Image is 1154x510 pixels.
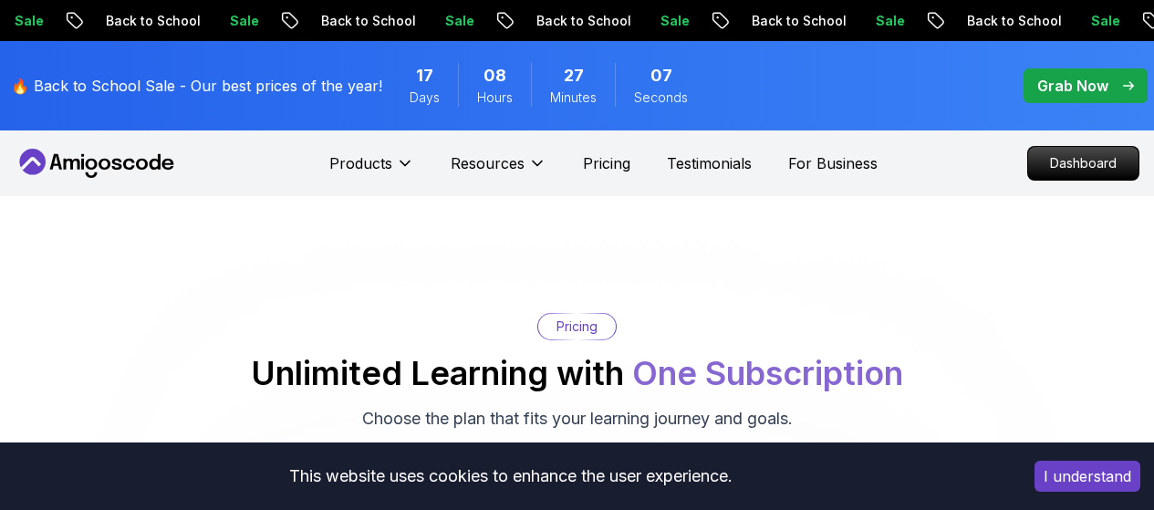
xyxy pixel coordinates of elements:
[632,353,903,393] span: One Subscription
[203,12,262,30] p: Sale
[550,88,597,107] span: Minutes
[725,12,849,30] p: Back to School
[941,12,1065,30] p: Back to School
[477,88,513,107] span: Hours
[556,317,598,336] p: Pricing
[1027,146,1139,181] a: Dashboard
[483,63,506,88] span: 8 Hours
[634,12,692,30] p: Sale
[667,152,752,174] a: Testimonials
[416,63,433,88] span: 17 Days
[329,152,392,174] p: Products
[634,88,688,107] span: Seconds
[583,152,630,174] a: Pricing
[1037,75,1108,97] p: Grab Now
[788,152,878,174] a: For Business
[362,406,793,432] p: Choose the plan that fits your learning journey and goals.
[510,12,634,30] p: Back to School
[11,75,382,97] p: 🔥 Back to School Sale - Our best prices of the year!
[79,12,203,30] p: Back to School
[251,355,903,391] h2: Unlimited Learning with
[451,152,525,174] p: Resources
[329,152,414,189] button: Products
[295,12,419,30] p: Back to School
[410,88,440,107] span: Days
[564,63,584,88] span: 27 Minutes
[1065,12,1123,30] p: Sale
[451,152,546,189] button: Resources
[1028,147,1138,180] p: Dashboard
[419,12,477,30] p: Sale
[849,12,908,30] p: Sale
[1034,461,1140,492] button: Accept cookies
[650,63,672,88] span: 7 Seconds
[14,456,1007,496] div: This website uses cookies to enhance the user experience.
